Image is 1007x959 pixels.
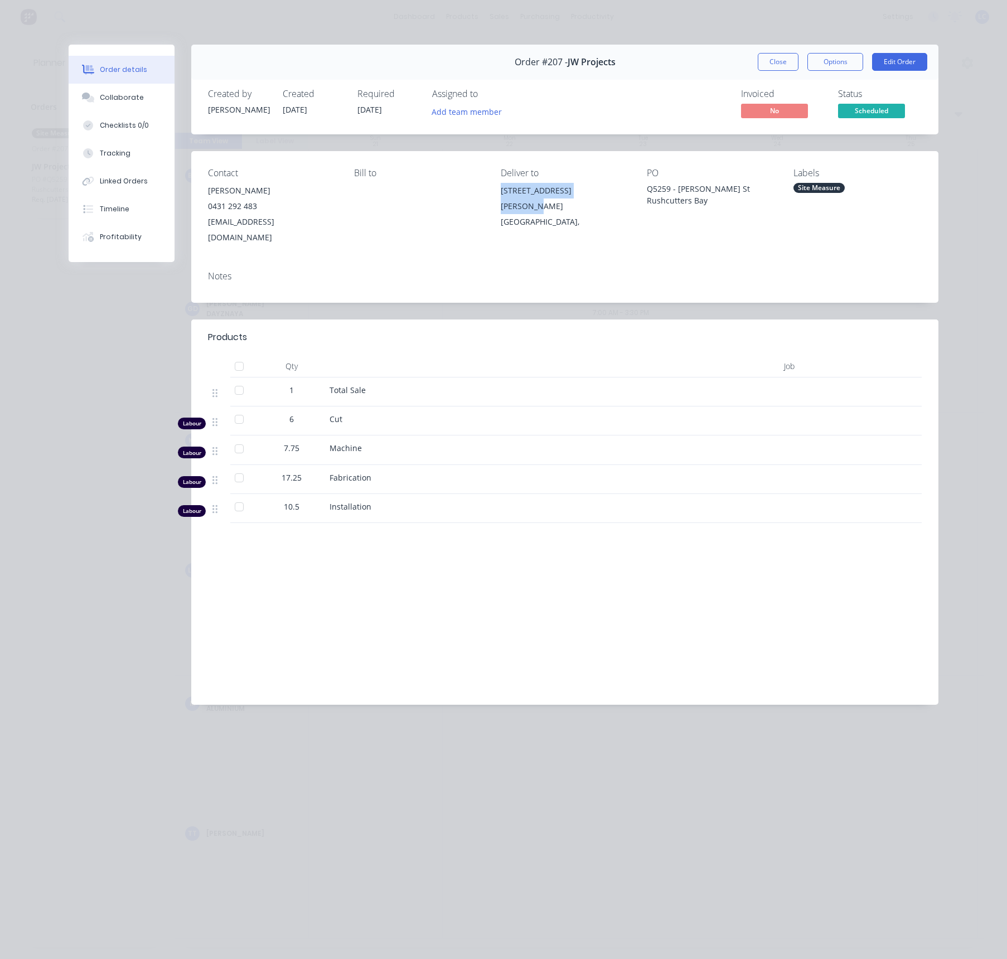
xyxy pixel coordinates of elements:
[178,476,206,488] div: Labour
[715,355,799,377] div: Job
[282,472,302,483] span: 17.25
[208,183,336,198] div: [PERSON_NAME]
[501,214,629,230] div: [GEOGRAPHIC_DATA],
[501,183,629,214] div: [STREET_ADDRESS][PERSON_NAME]
[69,167,175,195] button: Linked Orders
[100,120,149,130] div: Checklists 0/0
[838,104,905,120] button: Scheduled
[283,89,344,99] div: Created
[432,89,544,99] div: Assigned to
[432,104,508,119] button: Add team member
[741,104,808,118] span: No
[208,331,247,344] div: Products
[178,447,206,458] div: Labour
[284,442,299,454] span: 7.75
[178,418,206,429] div: Labour
[501,183,629,230] div: [STREET_ADDRESS][PERSON_NAME][GEOGRAPHIC_DATA],
[330,501,371,512] span: Installation
[69,139,175,167] button: Tracking
[258,355,325,377] div: Qty
[758,53,798,71] button: Close
[100,93,144,103] div: Collaborate
[838,89,922,99] div: Status
[330,472,371,483] span: Fabrication
[330,385,366,395] span: Total Sale
[330,443,362,453] span: Machine
[100,176,148,186] div: Linked Orders
[793,183,845,193] div: Site Measure
[330,414,342,424] span: Cut
[208,198,336,214] div: 0431 292 483
[208,168,336,178] div: Contact
[289,413,294,425] span: 6
[208,89,269,99] div: Created by
[501,168,629,178] div: Deliver to
[69,84,175,112] button: Collaborate
[100,204,129,214] div: Timeline
[426,104,508,119] button: Add team member
[515,57,568,67] span: Order #207 -
[289,384,294,396] span: 1
[208,183,336,245] div: [PERSON_NAME]0431 292 483[EMAIL_ADDRESS][DOMAIN_NAME]
[354,168,482,178] div: Bill to
[69,56,175,84] button: Order details
[647,183,775,206] div: Q5259 - [PERSON_NAME] St Rushcutters Bay
[100,232,142,242] div: Profitability
[69,112,175,139] button: Checklists 0/0
[208,271,922,282] div: Notes
[793,168,922,178] div: Labels
[69,195,175,223] button: Timeline
[872,53,927,71] button: Edit Order
[283,104,307,115] span: [DATE]
[568,57,616,67] span: JW Projects
[647,168,775,178] div: PO
[741,89,825,99] div: Invoiced
[69,223,175,251] button: Profitability
[357,89,419,99] div: Required
[208,214,336,245] div: [EMAIL_ADDRESS][DOMAIN_NAME]
[284,501,299,512] span: 10.5
[100,148,130,158] div: Tracking
[100,65,147,75] div: Order details
[208,104,269,115] div: [PERSON_NAME]
[838,104,905,118] span: Scheduled
[178,505,206,517] div: Labour
[357,104,382,115] span: [DATE]
[807,53,863,71] button: Options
